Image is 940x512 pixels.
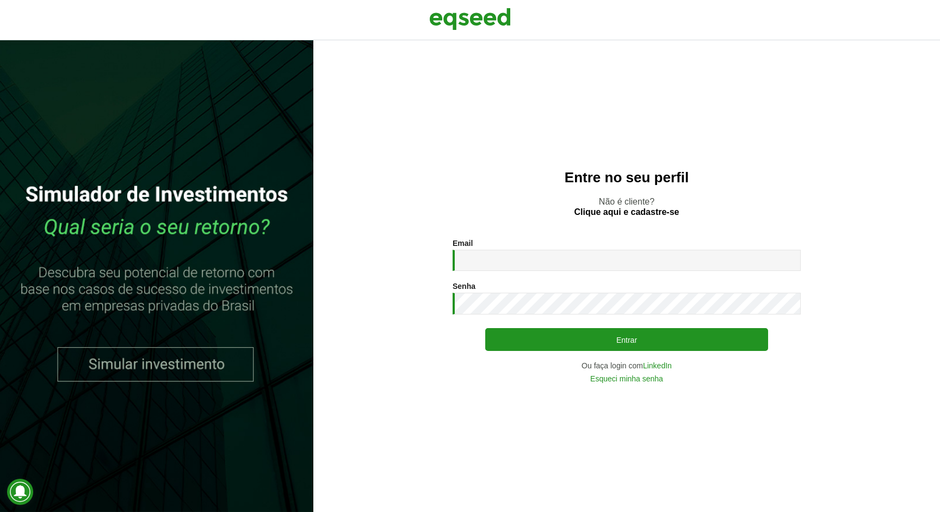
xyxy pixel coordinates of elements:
h2: Entre no seu perfil [335,170,918,186]
a: Clique aqui e cadastre-se [574,208,679,217]
label: Senha [453,282,475,290]
a: LinkedIn [643,362,672,369]
a: Esqueci minha senha [590,375,663,383]
button: Entrar [485,328,768,351]
img: EqSeed Logo [429,5,511,33]
p: Não é cliente? [335,196,918,217]
label: Email [453,239,473,247]
div: Ou faça login com [453,362,801,369]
